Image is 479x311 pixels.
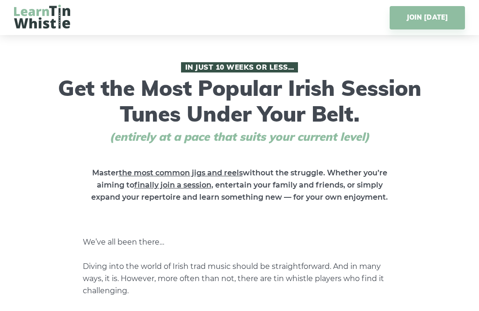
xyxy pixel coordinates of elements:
span: the most common jigs and reels [119,168,243,177]
span: (entirely at a pace that suits your current level) [92,130,387,144]
img: LearnTinWhistle.com [14,5,70,29]
span: In Just 10 Weeks or Less… [181,62,298,72]
strong: Master without the struggle. Whether you’re aiming to , entertain your family and friends, or sim... [91,168,388,202]
span: finally join a session [134,181,211,189]
h1: Get the Most Popular Irish Session Tunes Under Your Belt. [55,62,424,144]
a: JOIN [DATE] [390,6,465,29]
